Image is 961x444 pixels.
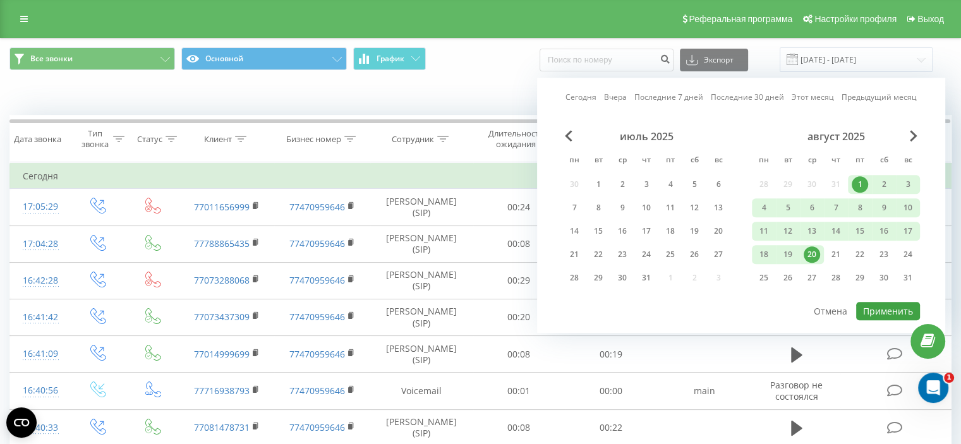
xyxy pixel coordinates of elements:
[30,54,73,64] span: Все звонки
[562,130,730,143] div: июль 2025
[370,299,473,335] td: [PERSON_NAME] (SIP)
[194,274,250,286] a: 77073288068
[23,195,56,219] div: 17:05:29
[842,92,917,104] a: Предыдущий месяц
[824,268,848,287] div: чт 28 авг. 2025 г.
[910,130,917,141] span: Next Month
[896,268,920,287] div: вс 31 авг. 2025 г.
[289,385,345,397] a: 77470959646
[370,336,473,373] td: [PERSON_NAME] (SIP)
[370,262,473,299] td: [PERSON_NAME] (SIP)
[876,223,892,239] div: 16
[473,299,565,335] td: 00:20
[756,270,772,286] div: 25
[710,200,727,216] div: 13
[874,152,893,171] abbr: суббота
[662,246,679,263] div: 25
[807,302,854,320] button: Отмена
[289,201,345,213] a: 77470959646
[852,176,868,193] div: 1
[658,198,682,217] div: пт 11 июля 2025 г.
[590,223,607,239] div: 15
[710,223,727,239] div: 20
[824,222,848,241] div: чт 14 авг. 2025 г.
[562,245,586,264] div: пн 21 июля 2025 г.
[23,268,56,293] div: 16:42:28
[896,175,920,194] div: вс 3 авг. 2025 г.
[900,223,916,239] div: 17
[780,270,796,286] div: 26
[662,223,679,239] div: 18
[565,152,584,171] abbr: понедельник
[848,175,872,194] div: пт 1 авг. 2025 г.
[658,222,682,241] div: пт 18 июля 2025 г.
[778,152,797,171] abbr: вторник
[638,176,655,193] div: 3
[686,246,703,263] div: 26
[680,49,748,71] button: Экспорт
[590,200,607,216] div: 8
[614,176,631,193] div: 2
[565,336,656,373] td: 00:19
[540,49,674,71] input: Поиск по номеру
[6,407,37,438] button: Open CMP widget
[637,152,656,171] abbr: четверг
[194,311,250,323] a: 77073437309
[614,200,631,216] div: 9
[661,152,680,171] abbr: пятница
[662,176,679,193] div: 4
[586,222,610,241] div: вт 15 июля 2025 г.
[752,222,776,241] div: пн 11 авг. 2025 г.
[792,92,834,104] a: Этот месяц
[392,134,434,145] div: Сотрудник
[590,270,607,286] div: 29
[848,198,872,217] div: пт 8 авг. 2025 г.
[709,152,728,171] abbr: воскресенье
[826,152,845,171] abbr: четверг
[289,237,345,249] a: 77470959646
[634,175,658,194] div: чт 3 июля 2025 г.
[814,14,897,24] span: Настройки профиля
[876,200,892,216] div: 9
[586,268,610,287] div: вт 29 июля 2025 г.
[565,92,596,104] a: Сегодня
[638,200,655,216] div: 10
[137,134,162,145] div: Статус
[852,200,868,216] div: 8
[780,223,796,239] div: 12
[562,268,586,287] div: пн 28 июля 2025 г.
[850,152,869,171] abbr: пятница
[586,198,610,217] div: вт 8 июля 2025 г.
[752,245,776,264] div: пн 18 авг. 2025 г.
[776,268,800,287] div: вт 26 авг. 2025 г.
[706,198,730,217] div: вс 13 июля 2025 г.
[800,198,824,217] div: ср 6 авг. 2025 г.
[682,175,706,194] div: сб 5 июля 2025 г.
[706,175,730,194] div: вс 6 июля 2025 г.
[289,421,345,433] a: 77470959646
[872,268,896,287] div: сб 30 авг. 2025 г.
[610,198,634,217] div: ср 9 июля 2025 г.
[900,200,916,216] div: 10
[752,130,920,143] div: август 2025
[685,152,704,171] abbr: суббота
[824,198,848,217] div: чт 7 авг. 2025 г.
[638,270,655,286] div: 31
[872,175,896,194] div: сб 2 авг. 2025 г.
[566,200,583,216] div: 7
[14,134,61,145] div: Дата звонка
[473,373,565,409] td: 00:01
[634,268,658,287] div: чт 31 июля 2025 г.
[286,134,341,145] div: Бизнес номер
[565,373,656,409] td: 00:00
[194,201,250,213] a: 77011656999
[756,223,772,239] div: 11
[289,348,345,360] a: 77470959646
[353,47,426,70] button: График
[824,245,848,264] div: чт 21 авг. 2025 г.
[896,245,920,264] div: вс 24 авг. 2025 г.
[23,305,56,330] div: 16:41:42
[852,270,868,286] div: 29
[689,14,792,24] span: Реферальная программа
[686,200,703,216] div: 12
